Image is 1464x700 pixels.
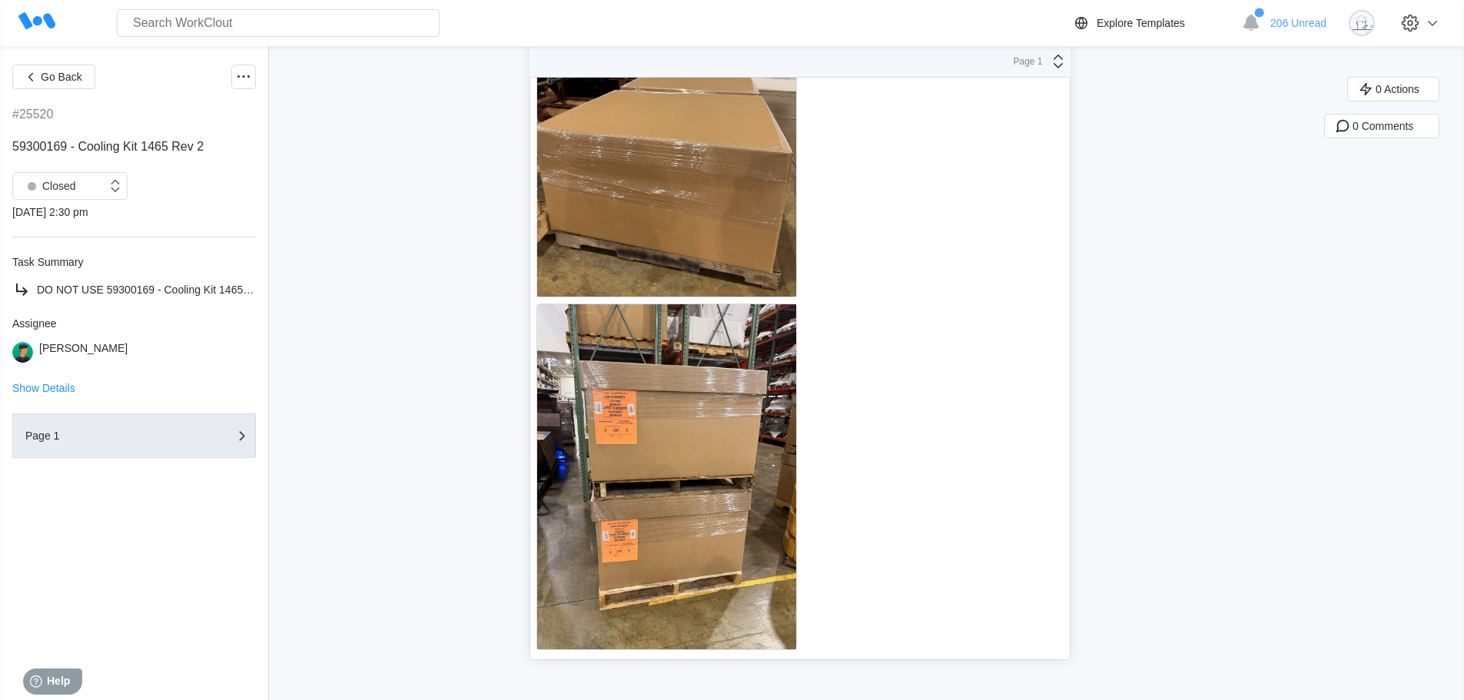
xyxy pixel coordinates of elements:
[117,9,440,37] input: Search WorkClout
[1324,114,1439,138] button: 0 Comments
[12,256,256,268] div: Task Summary
[21,175,76,197] div: Closed
[1004,56,1043,67] div: Page 1
[1347,77,1439,101] button: 0 Actions
[12,280,256,299] a: DO NOT USE 59300169 - Cooling Kit 1465 Rev 2
[25,430,179,441] div: Page 1
[37,284,274,296] span: DO NOT USE 59300169 - Cooling Kit 1465 Rev 2
[1270,17,1326,29] span: 206 Unread
[12,206,256,218] div: [DATE] 2:30 pm
[39,342,128,363] div: [PERSON_NAME]
[1097,17,1185,29] div: Explore Templates
[12,140,204,153] span: 59300169 - Cooling Kit 1465 Rev 2
[12,413,256,458] button: Page 1
[12,317,256,330] div: Assignee
[41,71,82,82] span: Go Back
[12,342,33,363] img: user.png
[537,304,796,649] img: Image38.jpg
[1376,84,1419,95] span: 0 Actions
[1349,10,1375,36] img: clout-09.png
[1353,121,1413,131] span: 0 Comments
[12,108,53,121] div: #25520
[1072,14,1234,32] a: Explore Templates
[12,65,95,89] button: Go Back
[12,383,75,393] button: Show Details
